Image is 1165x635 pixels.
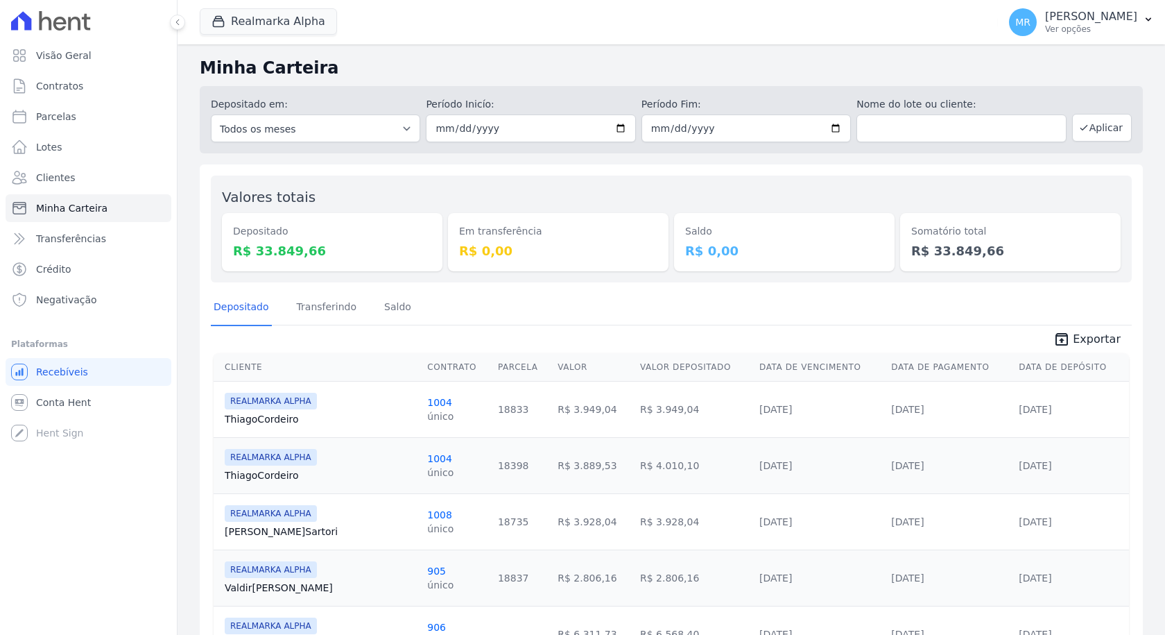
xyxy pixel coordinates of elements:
span: Recebíveis [36,365,88,379]
span: Clientes [36,171,75,185]
a: Parcelas [6,103,171,130]
td: R$ 2.806,16 [635,550,754,606]
a: [DATE] [891,460,924,471]
th: Parcela [492,353,552,382]
a: 1008 [427,509,452,520]
dd: R$ 33.849,66 [233,242,431,260]
div: único [427,466,454,480]
a: Contratos [6,72,171,100]
span: Parcelas [36,110,76,124]
h2: Minha Carteira [200,56,1143,81]
a: unarchive Exportar [1042,331,1132,350]
div: único [427,578,454,592]
a: 905 [427,566,446,577]
dd: R$ 0,00 [685,242,883,260]
td: R$ 3.949,04 [635,381,754,437]
a: Conta Hent [6,389,171,416]
a: Crédito [6,255,171,283]
label: Nome do lote ou cliente: [856,97,1066,112]
td: R$ 3.949,04 [552,381,635,437]
td: R$ 3.928,04 [552,493,635,550]
dt: Em transferência [459,224,657,239]
a: Minha Carteira [6,194,171,222]
p: [PERSON_NAME] [1045,10,1137,24]
a: Visão Geral [6,42,171,69]
button: Aplicar [1072,114,1132,142]
a: [DATE] [759,404,792,415]
span: Visão Geral [36,49,92,62]
span: REALMARKA ALPHA [225,505,317,522]
span: Minha Carteira [36,201,107,215]
a: [DATE] [759,573,792,584]
a: ThiagoCordeiro [225,468,416,482]
span: Negativação [36,293,97,307]
a: Negativação [6,286,171,314]
dt: Somatório total [911,224,1110,239]
a: [DATE] [1019,573,1051,584]
dd: R$ 33.849,66 [911,242,1110,260]
a: Transferências [6,225,171,253]
a: Valdir[PERSON_NAME] [225,581,416,595]
label: Período Fim: [641,97,851,112]
p: Ver opções [1045,24,1137,35]
a: 18735 [498,516,529,527]
a: Transferindo [294,290,360,326]
td: R$ 3.889,53 [552,437,635,493]
span: Contratos [36,79,83,93]
a: 18833 [498,404,529,415]
span: REALMARKA ALPHA [225,449,317,466]
div: Plataformas [11,336,166,353]
a: [PERSON_NAME]Sartori [225,525,416,539]
span: REALMARKA ALPHA [225,393,317,409]
dd: R$ 0,00 [459,242,657,260]
th: Valor Depositado [635,353,754,382]
a: [DATE] [1019,516,1051,527]
button: MR [PERSON_NAME] Ver opções [998,3,1165,42]
a: Clientes [6,164,171,192]
span: REALMARKA ALPHA [225,561,317,578]
dt: Saldo [685,224,883,239]
button: Realmarka Alpha [200,8,337,35]
dt: Depositado [233,224,431,239]
th: Contrato [422,353,492,382]
span: REALMARKA ALPHA [225,618,317,634]
span: Lotes [36,140,62,154]
i: unarchive [1053,331,1070,348]
a: 906 [427,622,446,633]
span: Crédito [36,262,71,276]
th: Cliente [214,353,422,382]
span: Exportar [1073,331,1121,348]
a: Depositado [211,290,272,326]
a: 18837 [498,573,529,584]
a: [DATE] [891,573,924,584]
a: [DATE] [1019,460,1051,471]
a: Recebíveis [6,358,171,386]
a: [DATE] [891,404,924,415]
td: R$ 3.928,04 [635,493,754,550]
a: [DATE] [759,516,792,527]
a: ThiagoCordeiro [225,412,416,426]
a: 18398 [498,460,529,471]
a: Saldo [381,290,414,326]
th: Data de Depósito [1013,353,1129,382]
div: único [427,522,454,536]
td: R$ 4.010,10 [635,437,754,493]
div: único [427,409,454,423]
span: Transferências [36,232,106,246]
a: 1004 [427,453,452,464]
a: [DATE] [759,460,792,471]
label: Valores totais [222,189,316,205]
label: Depositado em: [211,99,288,110]
label: Período Inicío: [426,97,635,112]
th: Data de Pagamento [886,353,1013,382]
th: Valor [552,353,635,382]
a: [DATE] [1019,404,1051,415]
td: R$ 2.806,16 [552,550,635,606]
a: Lotes [6,133,171,161]
a: 1004 [427,397,452,408]
span: MR [1015,17,1030,27]
th: Data de Vencimento [754,353,886,382]
span: Conta Hent [36,396,91,409]
a: [DATE] [891,516,924,527]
